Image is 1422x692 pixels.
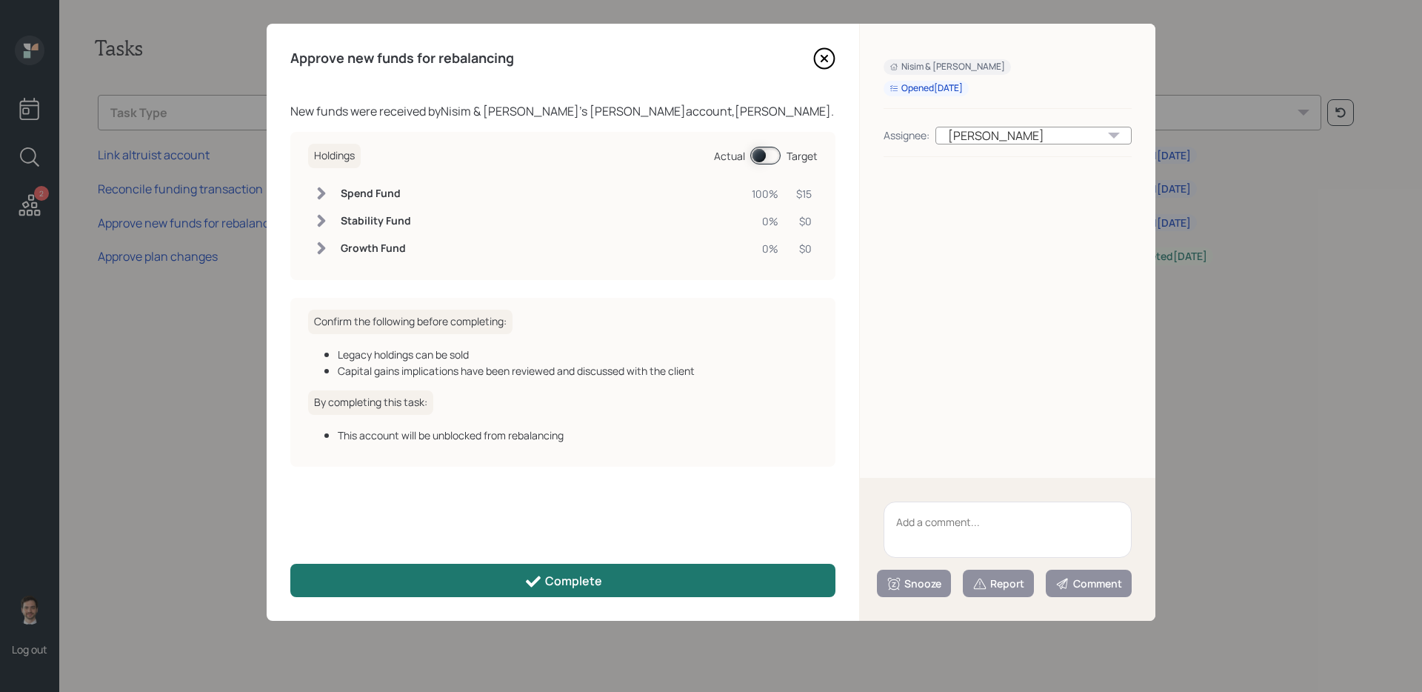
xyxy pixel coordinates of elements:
[796,241,812,256] div: $0
[889,61,1005,73] div: Nisim & [PERSON_NAME]
[752,186,778,202] div: 100%
[338,427,818,443] div: This account will be unblocked from rebalancing
[972,576,1024,591] div: Report
[884,127,929,143] div: Assignee:
[341,187,411,200] h6: Spend Fund
[935,127,1132,144] div: [PERSON_NAME]
[338,347,818,362] div: Legacy holdings can be sold
[796,186,812,202] div: $15
[752,213,778,229] div: 0%
[787,148,818,164] div: Target
[796,213,812,229] div: $0
[877,570,951,597] button: Snooze
[887,576,941,591] div: Snooze
[290,102,835,120] div: New funds were received by Nisim & [PERSON_NAME] 's [PERSON_NAME] account, [PERSON_NAME] .
[290,564,835,597] button: Complete
[308,310,513,334] h6: Confirm the following before completing:
[1055,576,1122,591] div: Comment
[752,241,778,256] div: 0%
[308,144,361,168] h6: Holdings
[290,50,514,67] h4: Approve new funds for rebalancing
[1046,570,1132,597] button: Comment
[714,148,745,164] div: Actual
[341,215,411,227] h6: Stability Fund
[341,242,411,255] h6: Growth Fund
[308,390,433,415] h6: By completing this task:
[963,570,1034,597] button: Report
[524,573,602,590] div: Complete
[889,82,963,95] div: Opened [DATE]
[338,363,818,379] div: Capital gains implications have been reviewed and discussed with the client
